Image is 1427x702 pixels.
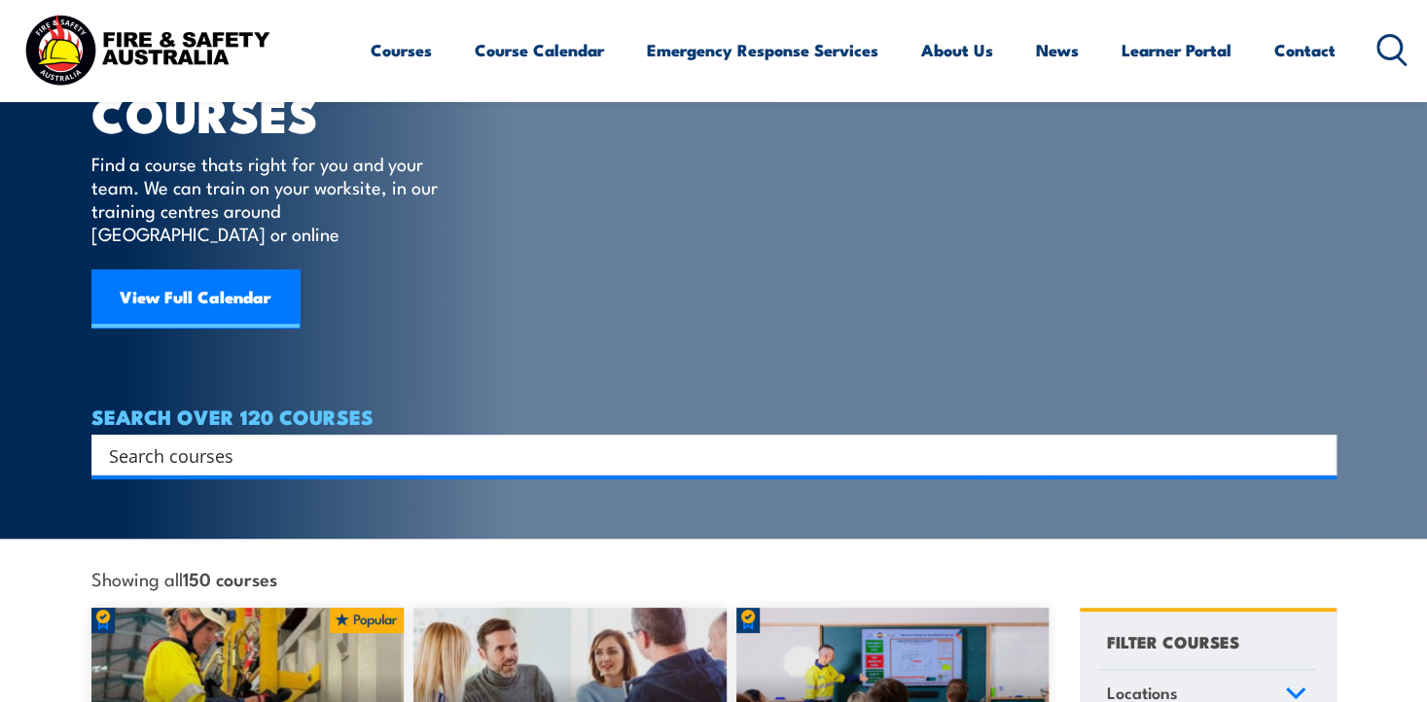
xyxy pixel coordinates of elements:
[1302,441,1330,469] button: Search magnifier button
[183,565,277,591] strong: 150 courses
[1122,24,1231,76] a: Learner Portal
[1036,24,1079,76] a: News
[91,269,300,328] a: View Full Calendar
[109,440,1294,470] input: Search input
[91,405,1337,427] h4: SEARCH OVER 120 COURSES
[113,441,1298,469] form: Search form
[921,24,993,76] a: About Us
[475,24,604,76] a: Course Calendar
[371,24,432,76] a: Courses
[1107,628,1239,654] h4: FILTER COURSES
[91,568,277,588] span: Showing all
[1274,24,1336,76] a: Contact
[91,91,466,133] h1: COURSES
[647,24,878,76] a: Emergency Response Services
[91,152,446,245] p: Find a course thats right for you and your team. We can train on your worksite, in our training c...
